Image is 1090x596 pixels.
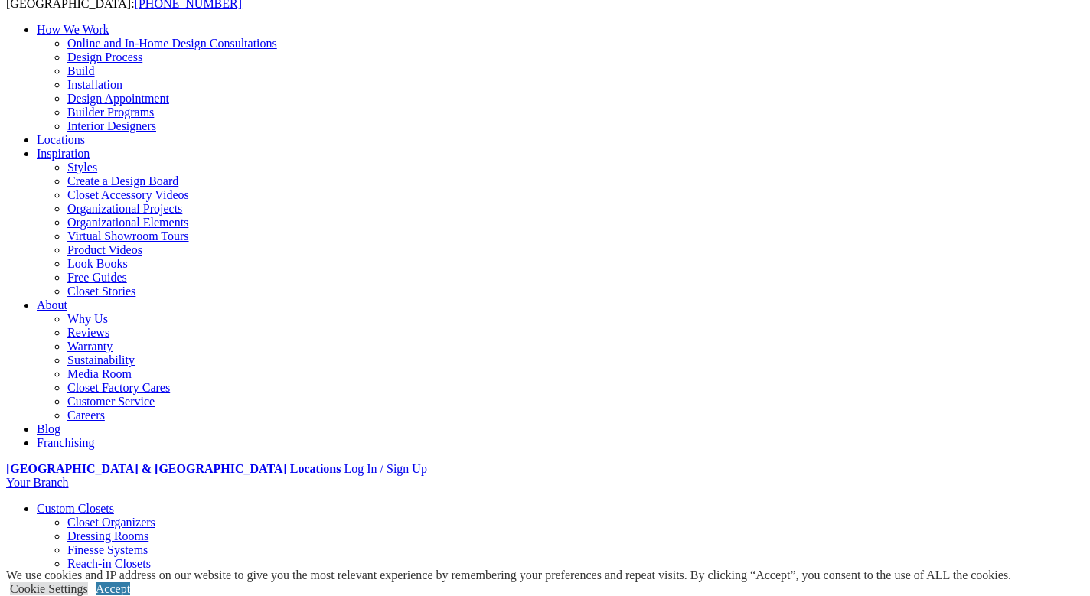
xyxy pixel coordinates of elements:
a: Organizational Elements [67,216,188,229]
a: Installation [67,78,122,91]
a: Reach-in Closets [67,557,151,570]
a: Virtual Showroom Tours [67,230,189,243]
a: Inspiration [37,147,90,160]
a: Customer Service [67,395,155,408]
a: Look Books [67,257,128,270]
a: Log In / Sign Up [344,462,426,475]
a: Organizational Projects [67,202,182,215]
a: Sustainability [67,353,135,366]
a: Why Us [67,312,108,325]
a: Accept [96,582,130,595]
a: Build [67,64,95,77]
a: Closet Factory Cares [67,381,170,394]
a: [GEOGRAPHIC_DATA] & [GEOGRAPHIC_DATA] Locations [6,462,341,475]
a: Styles [67,161,97,174]
a: Online and In-Home Design Consultations [67,37,277,50]
a: Builder Programs [67,106,154,119]
a: Closet Accessory Videos [67,188,189,201]
a: Create a Design Board [67,174,178,187]
a: Free Guides [67,271,127,284]
a: Franchising [37,436,95,449]
a: Design Process [67,50,142,64]
a: Careers [67,409,105,422]
a: Media Room [67,367,132,380]
a: Closet Organizers [67,516,155,529]
a: How We Work [37,23,109,36]
a: Cookie Settings [10,582,88,595]
a: Finesse Systems [67,543,148,556]
a: About [37,298,67,311]
a: Dressing Rooms [67,529,148,542]
a: Custom Closets [37,502,114,515]
a: Blog [37,422,60,435]
a: Locations [37,133,85,146]
a: Your Branch [6,476,68,489]
a: Closet Stories [67,285,135,298]
a: Interior Designers [67,119,156,132]
a: Design Appointment [67,92,169,105]
div: We use cookies and IP address on our website to give you the most relevant experience by remember... [6,568,1011,582]
a: Product Videos [67,243,142,256]
a: Warranty [67,340,113,353]
a: Reviews [67,326,109,339]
